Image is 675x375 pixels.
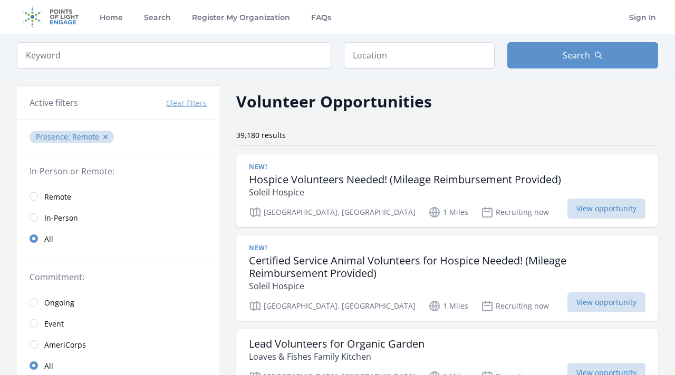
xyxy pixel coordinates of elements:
span: View opportunity [567,292,645,312]
a: New! Hospice Volunteers Needed! (Mileage Reimbursement Provided) Soleil Hospice [GEOGRAPHIC_DATA]... [236,154,658,227]
a: Event [17,313,219,334]
button: Clear filters [166,98,207,108]
span: In-Person [44,213,78,223]
span: Remote [44,192,71,202]
p: Soleil Hospice [249,186,561,199]
span: Event [44,319,64,329]
button: ✕ [102,132,109,142]
span: Search [563,49,590,62]
span: View opportunity [567,199,645,219]
span: Ongoing [44,298,74,308]
a: AmeriCorps [17,334,219,355]
span: Presence : [36,132,72,142]
p: 1 Miles [428,206,468,219]
h2: Volunteer Opportunities [236,90,432,113]
p: [GEOGRAPHIC_DATA], [GEOGRAPHIC_DATA] [249,206,416,219]
span: AmeriCorps [44,340,86,350]
legend: Commitment: [30,271,207,283]
legend: In-Person or Remote: [30,165,207,177]
h3: Certified Service Animal Volunteers for Hospice Needed! (Mileage Reimbursement Provided) [249,254,645,280]
a: In-Person [17,207,219,228]
a: New! Certified Service Animal Volunteers for Hospice Needed! (Mileage Reimbursement Provided) Sol... [236,235,658,321]
button: Search [507,42,658,68]
span: New! [249,163,267,171]
input: Location [344,42,495,68]
p: Loaves & Fishes Family Kitchen [249,350,425,363]
p: Recruiting now [481,300,549,312]
span: Remote [72,132,99,142]
span: 39,180 results [236,130,286,140]
span: New! [249,244,267,252]
p: 1 Miles [428,300,468,312]
p: Soleil Hospice [249,280,645,292]
p: Recruiting now [481,206,549,219]
a: Remote [17,186,219,207]
span: All [44,361,53,371]
input: Keyword [17,42,331,68]
h3: Active filters [30,96,78,109]
h3: Hospice Volunteers Needed! (Mileage Reimbursement Provided) [249,173,561,186]
span: All [44,234,53,244]
p: [GEOGRAPHIC_DATA], [GEOGRAPHIC_DATA] [249,300,416,312]
h3: Lead Volunteers for Organic Garden [249,338,425,350]
a: Ongoing [17,292,219,313]
a: All [17,228,219,249]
